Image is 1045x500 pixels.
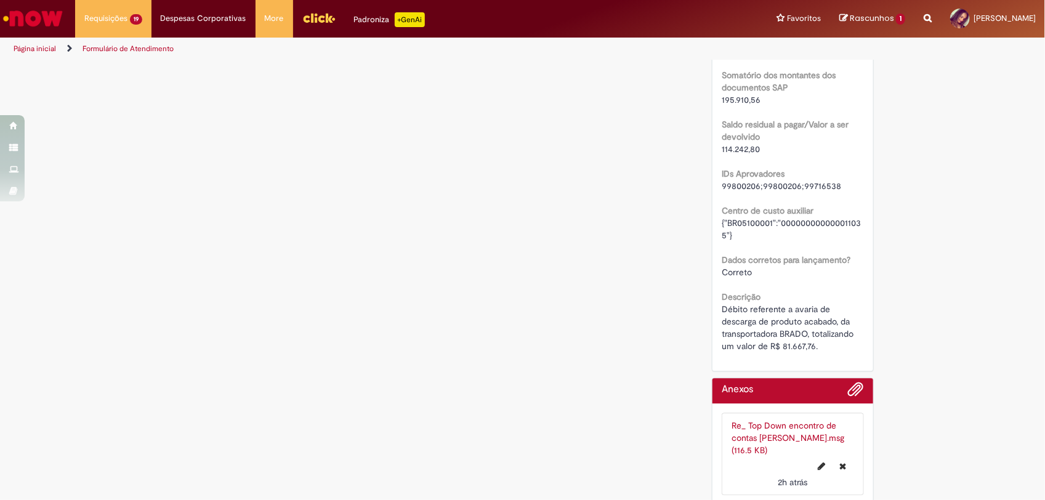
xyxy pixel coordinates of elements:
[130,14,142,25] span: 19
[722,70,836,93] b: Somatório dos montantes dos documentos SAP
[974,13,1036,23] span: [PERSON_NAME]
[722,180,841,192] span: 99800206;99800206;99716538
[722,168,785,179] b: IDs Aprovadores
[732,420,844,456] a: Re_ Top Down encontro de contas [PERSON_NAME].msg (116.5 KB)
[811,456,833,476] button: Editar nome de arquivo Re_ Top Down encontro de contas BRADO.msg
[395,12,425,27] p: +GenAi
[722,119,849,142] b: Saldo residual a pagar/Valor a ser devolvido
[848,381,864,403] button: Adicionar anexos
[778,477,807,488] span: 2h atrás
[161,12,246,25] span: Despesas Corporativas
[722,291,761,302] b: Descrição
[839,13,905,25] a: Rascunhos
[722,205,813,216] b: Centro de custo auxiliar
[778,477,807,488] time: 29/08/2025 13:58:19
[84,12,127,25] span: Requisições
[302,9,336,27] img: click_logo_yellow_360x200.png
[354,12,425,27] div: Padroniza
[722,94,761,105] span: 195.910,56
[722,254,850,265] b: Dados corretos para lançamento?
[833,456,854,476] button: Excluir Re_ Top Down encontro de contas BRADO.msg
[265,12,284,25] span: More
[722,304,856,352] span: Débito referente a avaria de descarga de produto acabado, da transportadora BRADO, totalizando um...
[896,14,905,25] span: 1
[787,12,821,25] span: Favoritos
[722,384,753,395] h2: Anexos
[850,12,894,24] span: Rascunhos
[1,6,65,31] img: ServiceNow
[14,44,56,54] a: Página inicial
[722,267,752,278] span: Correto
[722,143,760,155] span: 114.242,80
[722,217,861,241] span: {"BR05100001":"000000000000011035"}
[83,44,174,54] a: Formulário de Atendimento
[9,38,687,60] ul: Trilhas de página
